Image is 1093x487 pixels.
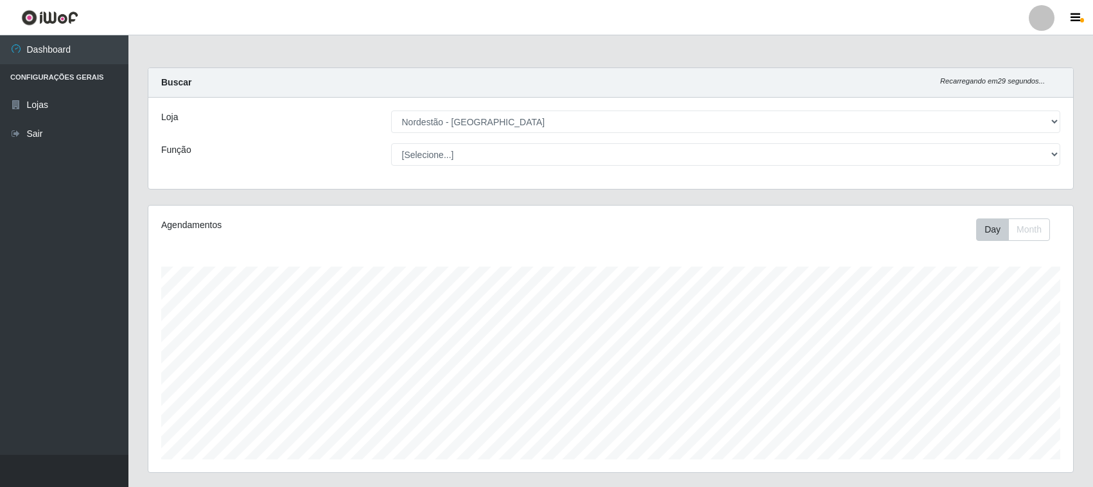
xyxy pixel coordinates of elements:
img: CoreUI Logo [21,10,78,26]
button: Month [1008,218,1050,241]
label: Função [161,143,191,157]
i: Recarregando em 29 segundos... [940,77,1045,85]
label: Loja [161,111,178,124]
button: Day [976,218,1009,241]
div: Agendamentos [161,218,525,232]
div: First group [976,218,1050,241]
div: Toolbar with button groups [976,218,1060,241]
strong: Buscar [161,77,191,87]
